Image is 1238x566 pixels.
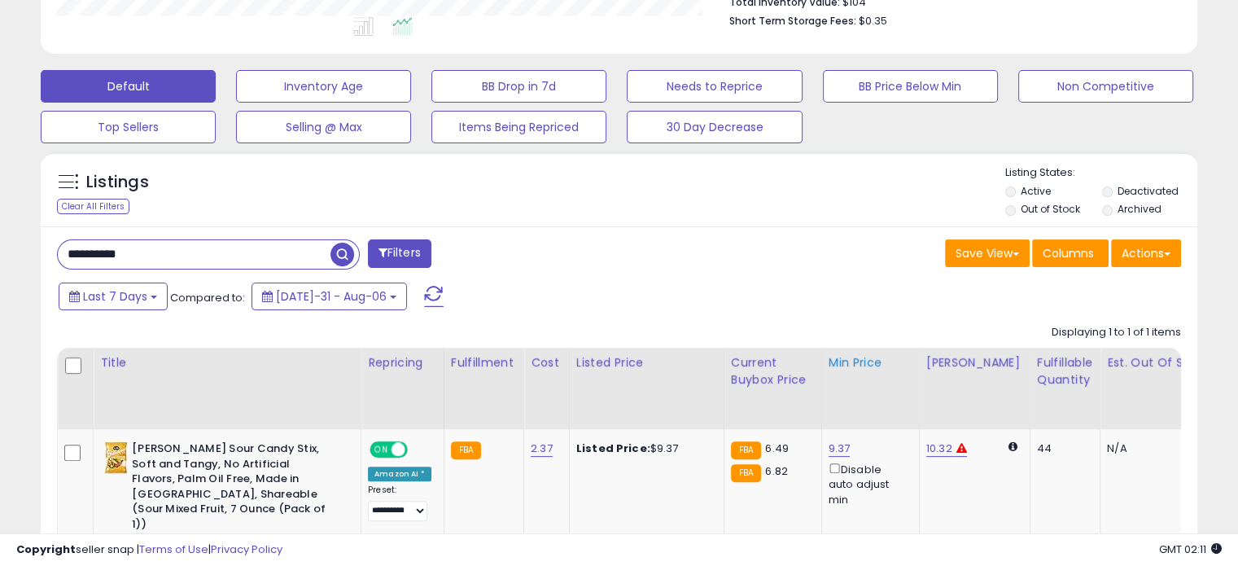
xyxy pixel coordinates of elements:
a: 9.37 [829,441,851,457]
div: Title [100,354,354,371]
strong: Copyright [16,542,76,557]
button: Columns [1032,239,1109,267]
div: Repricing [368,354,437,371]
label: Archived [1117,202,1161,216]
label: Out of Stock [1021,202,1080,216]
img: 516-PIUlSHL._SL40_.jpg [104,441,128,474]
label: Active [1021,184,1051,198]
div: Listed Price [576,354,717,371]
a: Privacy Policy [211,542,282,557]
div: [PERSON_NAME] [926,354,1023,371]
div: Disable auto adjust min [829,460,907,507]
span: 6.49 [765,441,789,456]
div: 44 [1037,441,1087,456]
span: Last 7 Days [83,288,147,305]
button: Last 7 Days [59,283,168,310]
button: Filters [368,239,431,268]
span: Compared to: [170,290,245,305]
b: Listed Price: [576,441,650,456]
small: FBA [451,441,481,459]
div: Amazon AI * [368,467,431,481]
div: $9.37 [576,441,711,456]
span: OFF [405,443,431,457]
h5: Listings [86,171,149,194]
button: BB Drop in 7d [431,70,606,103]
div: Min Price [829,354,912,371]
button: Non Competitive [1018,70,1193,103]
span: 2025-08-14 02:11 GMT [1159,542,1222,557]
small: FBA [731,464,761,482]
div: Fulfillment [451,354,517,371]
b: [PERSON_NAME] Sour Candy Stix, Soft and Tangy, No Artificial Flavors, Palm Oil Free, Made in [GEO... [132,441,330,536]
div: Cost [531,354,562,371]
span: 6.82 [765,463,788,479]
button: Items Being Repriced [431,111,606,143]
button: Inventory Age [236,70,411,103]
label: Deactivated [1117,184,1178,198]
span: Columns [1043,245,1094,261]
button: Top Sellers [41,111,216,143]
a: Terms of Use [139,542,208,557]
button: Selling @ Max [236,111,411,143]
b: Short Term Storage Fees: [729,14,856,28]
button: [DATE]-31 - Aug-06 [252,283,407,310]
button: Default [41,70,216,103]
span: $0.35 [859,13,887,29]
a: 2.37 [531,441,553,457]
small: FBA [731,441,761,459]
div: seller snap | | [16,542,282,558]
button: BB Price Below Min [823,70,998,103]
div: Clear All Filters [57,199,129,214]
button: Actions [1111,239,1181,267]
span: [DATE]-31 - Aug-06 [276,288,387,305]
span: ON [371,443,392,457]
div: Displaying 1 to 1 of 1 items [1052,325,1181,340]
p: Listing States: [1005,165,1197,181]
div: Preset: [368,485,431,521]
button: 30 Day Decrease [627,111,802,143]
div: Current Buybox Price [731,354,815,388]
button: Needs to Reprice [627,70,802,103]
a: 10.32 [926,441,952,457]
button: Save View [945,239,1030,267]
div: Fulfillable Quantity [1037,354,1093,388]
